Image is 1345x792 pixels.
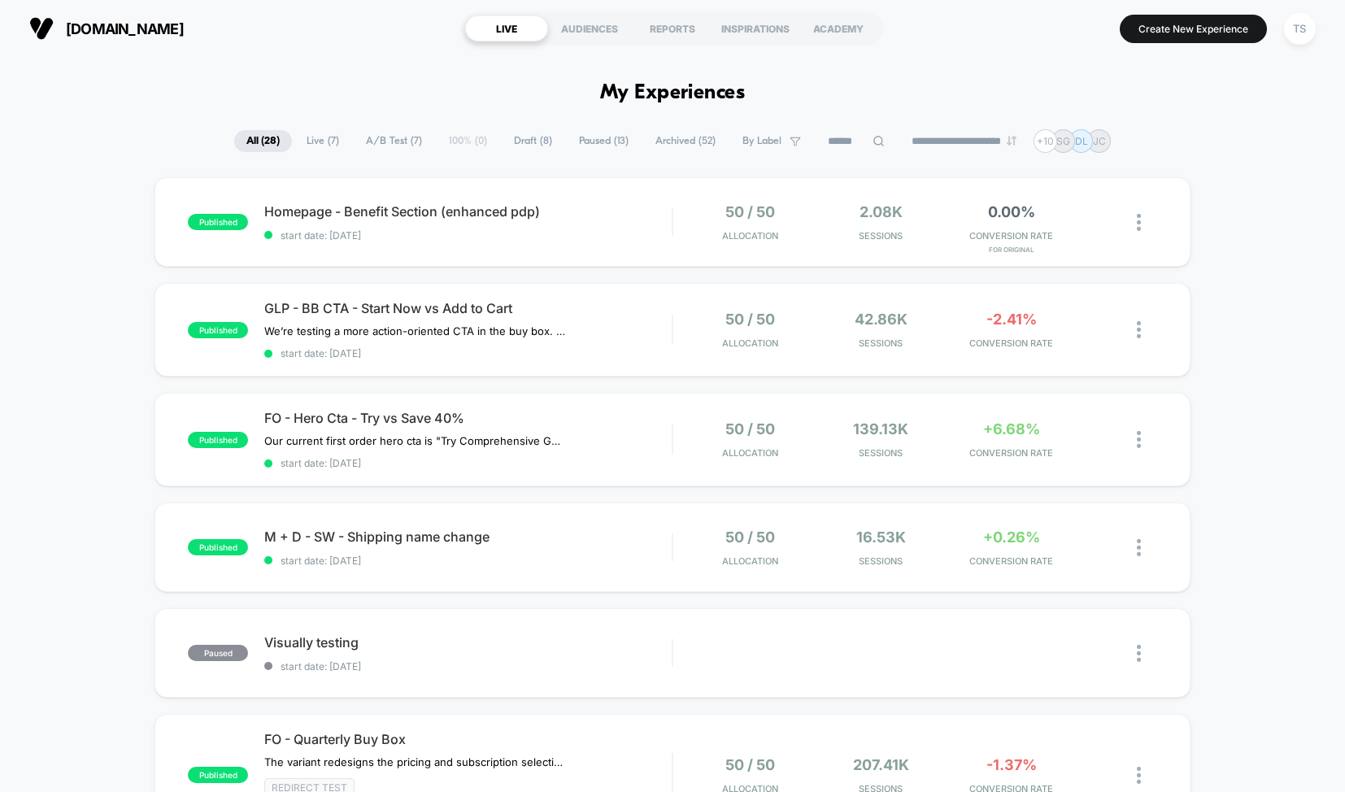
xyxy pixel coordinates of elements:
[294,130,351,152] span: Live ( 7 )
[1137,645,1141,662] img: close
[264,755,566,768] span: The variant redesigns the pricing and subscription selection interface by introducing a more stru...
[820,555,942,567] span: Sessions
[950,246,1072,254] span: for Original
[643,130,728,152] span: Archived ( 52 )
[188,214,248,230] span: published
[714,15,797,41] div: INSPIRATIONS
[797,15,880,41] div: ACADEMY
[1093,135,1106,147] p: JC
[1120,15,1267,43] button: Create New Experience
[502,130,564,152] span: Draft ( 8 )
[725,529,775,546] span: 50 / 50
[264,731,672,747] span: FO - Quarterly Buy Box
[983,420,1040,437] span: +6.68%
[1137,767,1141,784] img: close
[354,130,434,152] span: A/B Test ( 7 )
[855,311,908,328] span: 42.86k
[264,555,672,567] span: start date: [DATE]
[264,347,672,359] span: start date: [DATE]
[548,15,631,41] div: AUDIENCES
[264,529,672,545] span: M + D - SW - Shipping name change
[264,324,566,337] span: We’re testing a more action-oriented CTA in the buy box. The current button reads “Start Now.” We...
[188,767,248,783] span: published
[853,756,909,773] span: 207.41k
[188,539,248,555] span: published
[820,337,942,349] span: Sessions
[66,20,184,37] span: [DOMAIN_NAME]
[1279,12,1321,46] button: TS
[725,311,775,328] span: 50 / 50
[264,300,672,316] span: GLP - BB CTA - Start Now vs Add to Cart
[725,203,775,220] span: 50 / 50
[1056,135,1070,147] p: SG
[983,529,1040,546] span: +0.26%
[725,756,775,773] span: 50 / 50
[820,230,942,242] span: Sessions
[950,337,1072,349] span: CONVERSION RATE
[1137,321,1141,338] img: close
[264,660,672,672] span: start date: [DATE]
[722,447,778,459] span: Allocation
[1007,136,1016,146] img: end
[567,130,641,152] span: Paused ( 13 )
[722,337,778,349] span: Allocation
[986,756,1037,773] span: -1.37%
[1137,214,1141,231] img: close
[1137,539,1141,556] img: close
[950,230,1072,242] span: CONVERSION RATE
[631,15,714,41] div: REPORTS
[988,203,1035,220] span: 0.00%
[722,555,778,567] span: Allocation
[853,420,908,437] span: 139.13k
[856,529,906,546] span: 16.53k
[24,15,189,41] button: [DOMAIN_NAME]
[742,135,781,147] span: By Label
[264,203,672,220] span: Homepage - Benefit Section (enhanced pdp)
[234,130,292,152] span: All ( 28 )
[188,432,248,448] span: published
[986,311,1037,328] span: -2.41%
[950,555,1072,567] span: CONVERSION RATE
[264,229,672,242] span: start date: [DATE]
[188,645,248,661] span: paused
[264,434,566,447] span: Our current first order hero cta is "Try Comprehensive Gummies". We are testing it against "Save ...
[1137,431,1141,448] img: close
[188,322,248,338] span: published
[722,230,778,242] span: Allocation
[1075,135,1088,147] p: DL
[725,420,775,437] span: 50 / 50
[264,457,672,469] span: start date: [DATE]
[465,15,548,41] div: LIVE
[29,16,54,41] img: Visually logo
[600,81,746,105] h1: My Experiences
[820,447,942,459] span: Sessions
[1034,129,1057,153] div: + 10
[264,634,672,651] span: Visually testing
[264,410,672,426] span: FO - Hero Cta - Try vs Save 40%
[950,447,1072,459] span: CONVERSION RATE
[1284,13,1316,45] div: TS
[860,203,903,220] span: 2.08k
